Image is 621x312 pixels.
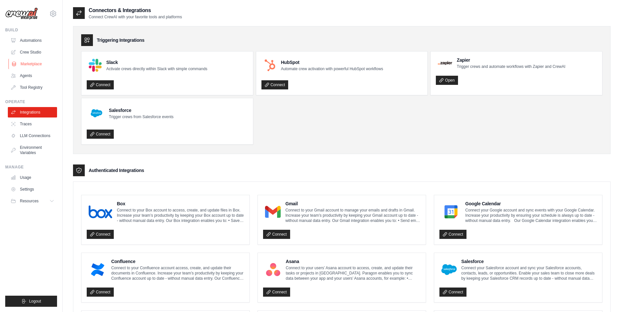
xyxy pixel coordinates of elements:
p: Connect to your Box account to access, create, and update files in Box. Increase your team’s prod... [117,208,244,223]
a: Connect [263,230,290,239]
p: Connect your Google account and sync events with your Google Calendar. Increase your productivity... [465,208,597,223]
div: Operate [5,99,57,104]
a: Connect [87,80,114,89]
h4: Salesforce [109,107,173,114]
a: Marketplace [8,59,58,69]
div: Build [5,27,57,33]
a: Agents [8,70,57,81]
h4: Gmail [285,200,421,207]
img: Logo [5,8,38,20]
a: Automations [8,35,57,46]
p: Connect your Salesforce account and sync your Salesforce accounts, contacts, leads, or opportunit... [461,265,597,281]
img: Slack Logo [89,59,102,72]
a: Connect [263,288,290,297]
p: Connect to your Gmail account to manage your emails and drafts in Gmail. Increase your team’s pro... [285,208,421,223]
img: Gmail Logo [265,205,281,218]
p: Automate crew activation with powerful HubSpot workflows [281,66,383,71]
h4: Salesforce [461,258,597,265]
img: Box Logo [89,205,112,218]
button: Logout [5,296,57,307]
img: Confluence Logo [89,263,107,276]
a: Connect [439,230,466,239]
p: Trigger crews and automate workflows with Zapier and CrewAI [457,64,565,69]
h4: Zapier [457,57,565,63]
img: Salesforce Logo [89,105,104,121]
h3: Triggering Integrations [97,37,144,43]
span: Logout [29,299,41,304]
h4: Box [117,200,244,207]
a: Connect [439,288,466,297]
p: Activate crews directly within Slack with simple commands [106,66,207,71]
h4: Google Calendar [465,200,597,207]
h4: Confluence [111,258,244,265]
a: Environment Variables [8,142,57,158]
img: Asana Logo [265,263,281,276]
a: Connect [87,230,114,239]
a: Tool Registry [8,82,57,93]
a: Integrations [8,107,57,117]
a: Settings [8,184,57,195]
a: Traces [8,119,57,129]
h4: Slack [106,59,207,66]
a: Connect [87,288,114,297]
h4: HubSpot [281,59,383,66]
img: HubSpot Logo [263,59,276,72]
p: Connect to your Confluence account access, create, and update their documents in Confluence. Incr... [111,265,244,281]
p: Trigger crews from Salesforce events [109,114,173,119]
div: Manage [5,164,57,170]
h3: Authenticated Integrations [89,167,144,174]
a: Connect [87,130,114,139]
a: Open [436,76,458,85]
img: Zapier Logo [438,61,452,65]
a: Usage [8,172,57,183]
a: Connect [261,80,288,89]
h2: Connectors & Integrations [89,7,182,14]
p: Connect CrewAI with your favorite tools and platforms [89,14,182,20]
img: Salesforce Logo [441,263,457,276]
h4: Asana [286,258,421,265]
span: Resources [20,198,38,204]
button: Resources [8,196,57,206]
a: LLM Connections [8,131,57,141]
p: Connect to your users’ Asana account to access, create, and update their tasks or projects in [GE... [286,265,421,281]
a: Crew Studio [8,47,57,57]
img: Google Calendar Logo [441,205,461,218]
